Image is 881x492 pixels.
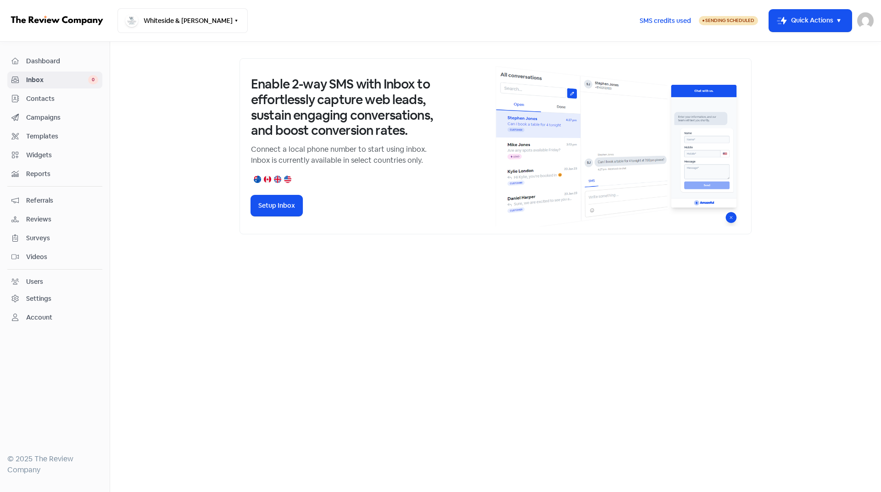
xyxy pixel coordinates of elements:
[26,75,88,85] span: Inbox
[26,196,98,205] span: Referrals
[26,252,98,262] span: Videos
[7,230,102,247] a: Surveys
[26,113,98,122] span: Campaigns
[7,273,102,290] a: Users
[251,195,302,216] button: Setup Inbox
[7,147,102,164] a: Widgets
[7,192,102,209] a: Referrals
[274,176,281,183] img: united-kingdom.png
[705,17,754,23] span: Sending Scheduled
[7,453,102,475] div: © 2025 The Review Company
[26,150,98,160] span: Widgets
[26,169,98,179] span: Reports
[7,72,102,88] a: Inbox 0
[7,90,102,107] a: Contacts
[88,75,98,84] span: 0
[857,12,874,29] img: User
[26,313,52,322] div: Account
[7,290,102,307] a: Settings
[284,176,291,183] img: united-states.png
[26,94,98,104] span: Contacts
[26,277,43,287] div: Users
[496,66,740,227] img: inbox-default-image-2.png
[254,176,261,183] img: australia.png
[7,109,102,126] a: Campaigns
[699,15,758,26] a: Sending Scheduled
[7,166,102,182] a: Reports
[640,16,691,26] span: SMS credits used
[7,309,102,326] a: Account
[251,77,435,138] h3: Enable 2-way SMS with Inbox to effortlessly capture web leads, sustain engaging conversations, an...
[117,8,248,33] button: Whiteside & [PERSON_NAME]
[632,15,699,25] a: SMS credits used
[26,233,98,243] span: Surveys
[7,128,102,145] a: Templates
[26,56,98,66] span: Dashboard
[26,215,98,224] span: Reviews
[26,294,51,304] div: Settings
[7,211,102,228] a: Reviews
[7,249,102,265] a: Videos
[769,10,852,32] button: Quick Actions
[7,53,102,70] a: Dashboard
[251,144,435,166] p: Connect a local phone number to start using inbox. Inbox is currently available in select countri...
[264,176,271,183] img: canada.png
[26,132,98,141] span: Templates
